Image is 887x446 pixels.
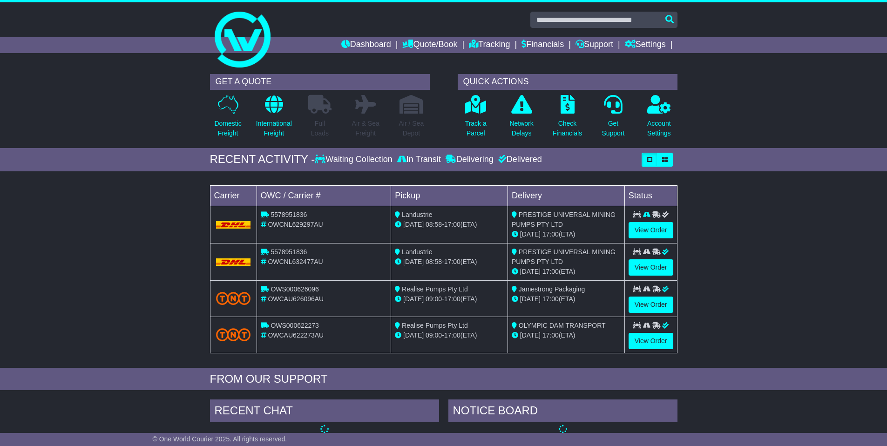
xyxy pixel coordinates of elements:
[214,95,242,143] a: DomesticFreight
[444,258,460,265] span: 17:00
[271,322,319,329] span: OWS000622273
[395,257,504,267] div: - (ETA)
[271,285,319,293] span: OWS000626096
[402,285,468,293] span: Realise Pumps Pty Ltd
[458,74,677,90] div: QUICK ACTIONS
[444,295,460,303] span: 17:00
[210,153,315,166] div: RECENT ACTIVITY -
[629,222,673,238] a: View Order
[448,399,677,425] div: NOTICE BOARD
[395,294,504,304] div: - (ETA)
[315,155,394,165] div: Waiting Collection
[210,399,439,425] div: RECENT CHAT
[402,322,468,329] span: Realise Pumps Pty Ltd
[602,119,624,138] p: Get Support
[268,221,323,228] span: OWCNL629297AU
[512,211,616,228] span: PRESTIGE UNIVERSAL MINING PUMPS PTY LTD
[553,119,582,138] p: Check Financials
[268,258,323,265] span: OWCNL632477AU
[601,95,625,143] a: GetSupport
[520,230,541,238] span: [DATE]
[216,328,251,341] img: TNT_Domestic.png
[512,230,621,239] div: (ETA)
[402,211,432,218] span: Landustrie
[402,37,457,53] a: Quote/Book
[520,268,541,275] span: [DATE]
[647,119,671,138] p: Account Settings
[403,331,424,339] span: [DATE]
[210,372,677,386] div: FROM OUR SUPPORT
[509,119,533,138] p: Network Delays
[512,267,621,277] div: (ETA)
[403,258,424,265] span: [DATE]
[519,322,606,329] span: OLYMPIC DAM TRANSPORT
[647,95,671,143] a: AccountSettings
[308,119,332,138] p: Full Loads
[542,331,559,339] span: 17:00
[268,331,324,339] span: OWCAU622273AU
[402,248,432,256] span: Landustrie
[629,333,673,349] a: View Order
[512,331,621,340] div: (ETA)
[210,74,430,90] div: GET A QUOTE
[520,331,541,339] span: [DATE]
[341,37,391,53] a: Dashboard
[512,248,616,265] span: PRESTIGE UNIVERSAL MINING PUMPS PTY LTD
[520,295,541,303] span: [DATE]
[496,155,542,165] div: Delivered
[426,331,442,339] span: 09:00
[216,258,251,266] img: DHL.png
[521,37,564,53] a: Financials
[395,220,504,230] div: - (ETA)
[153,435,287,443] span: © One World Courier 2025. All rights reserved.
[403,221,424,228] span: [DATE]
[214,119,241,138] p: Domestic Freight
[465,119,487,138] p: Track a Parcel
[542,230,559,238] span: 17:00
[512,294,621,304] div: (ETA)
[352,119,379,138] p: Air & Sea Freight
[271,248,307,256] span: 5578951836
[268,295,324,303] span: OWCAU626096AU
[395,331,504,340] div: - (ETA)
[210,185,257,206] td: Carrier
[629,259,673,276] a: View Order
[444,331,460,339] span: 17:00
[624,185,677,206] td: Status
[542,268,559,275] span: 17:00
[426,221,442,228] span: 08:58
[444,221,460,228] span: 17:00
[465,95,487,143] a: Track aParcel
[391,185,508,206] td: Pickup
[629,297,673,313] a: View Order
[395,155,443,165] div: In Transit
[271,211,307,218] span: 5578951836
[552,95,582,143] a: CheckFinancials
[216,292,251,304] img: TNT_Domestic.png
[256,119,292,138] p: International Freight
[542,295,559,303] span: 17:00
[256,95,292,143] a: InternationalFreight
[443,155,496,165] div: Delivering
[257,185,391,206] td: OWC / Carrier #
[509,95,534,143] a: NetworkDelays
[216,221,251,229] img: DHL.png
[508,185,624,206] td: Delivery
[399,119,424,138] p: Air / Sea Depot
[576,37,613,53] a: Support
[625,37,666,53] a: Settings
[519,285,585,293] span: Jamestrong Packaging
[426,295,442,303] span: 09:00
[469,37,510,53] a: Tracking
[426,258,442,265] span: 08:58
[403,295,424,303] span: [DATE]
